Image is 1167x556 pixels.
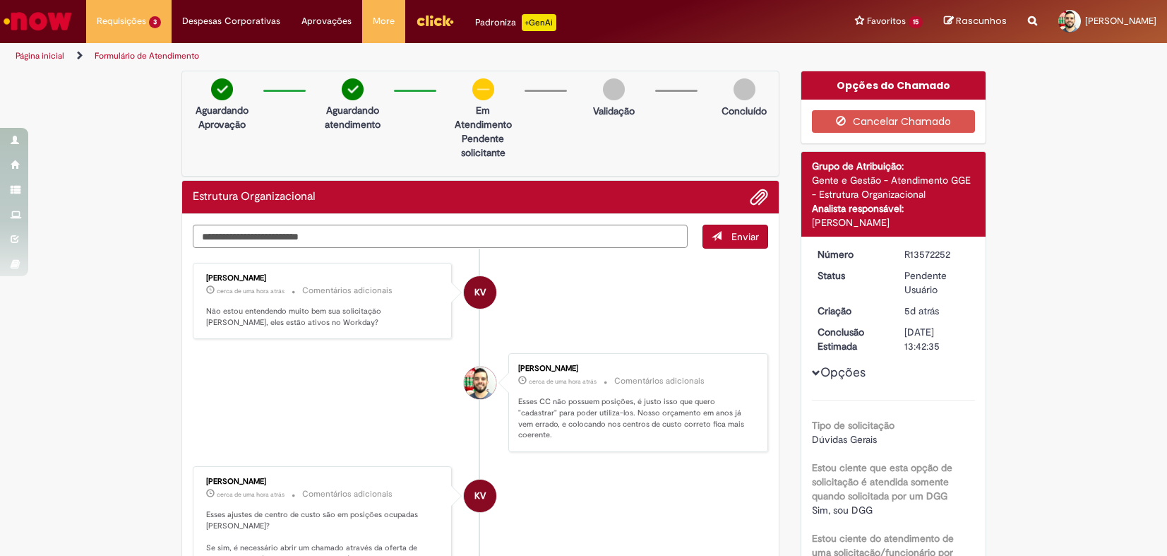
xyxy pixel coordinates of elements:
[301,14,352,28] span: Aprovações
[807,304,894,318] dt: Criação
[944,15,1007,28] a: Rascunhos
[812,110,975,133] button: Cancelar Chamado
[904,304,970,318] div: 26/09/2025 18:44:11
[812,419,894,432] b: Tipo de solicitação
[464,367,496,399] div: Emanuel Francisco Nogueira De Queiroz
[614,375,705,387] small: Comentários adicionais
[603,78,625,100] img: img-circle-grey.png
[217,287,285,295] span: cerca de uma hora atrás
[956,14,1007,28] span: Rascunhos
[217,490,285,499] time: 01/10/2025 13:25:55
[750,188,768,206] button: Adicionar anexos
[529,377,597,386] time: 01/10/2025 13:44:45
[722,104,767,118] p: Concluído
[182,14,280,28] span: Despesas Corporativas
[474,479,486,513] span: KV
[909,16,923,28] span: 15
[904,304,939,317] time: 26/09/2025 17:44:11
[11,43,767,69] ul: Trilhas de página
[193,191,316,203] h2: Estrutura Organizacional Histórico de tíquete
[812,433,877,446] span: Dúvidas Gerais
[188,103,256,131] p: Aguardando Aprovação
[812,159,975,173] div: Grupo de Atribuição:
[193,225,688,249] textarea: Digite sua mensagem aqui...
[149,16,161,28] span: 3
[211,78,233,100] img: check-circle-green.png
[1085,15,1156,27] span: [PERSON_NAME]
[529,377,597,386] span: cerca de uma hora atrás
[807,325,894,353] dt: Conclusão Estimada
[593,104,635,118] p: Validação
[904,268,970,297] div: Pendente Usuário
[95,50,199,61] a: Formulário de Atendimento
[464,276,496,309] div: Karine Vieira
[518,365,753,373] div: [PERSON_NAME]
[16,50,64,61] a: Página inicial
[472,78,494,100] img: circle-minus.png
[373,14,395,28] span: More
[206,306,441,328] p: Não estou entendendo muito bem sua solicitação [PERSON_NAME], eles estão ativos no Workday?
[812,173,975,201] div: Gente e Gestão - Atendimento GGE - Estrutura Organizacional
[702,225,768,249] button: Enviar
[449,131,517,160] p: Pendente solicitante
[318,103,387,131] p: Aguardando atendimento
[206,274,441,283] div: [PERSON_NAME]
[217,287,285,295] time: 01/10/2025 13:48:33
[807,268,894,283] dt: Status
[812,461,952,502] b: Estou ciente que esta opção de solicitação é atendida somente quando solicitada por um DGG
[1,7,74,35] img: ServiceNow
[812,201,975,215] div: Analista responsável:
[416,10,454,31] img: click_logo_yellow_360x200.png
[904,304,939,317] span: 5d atrás
[302,285,393,297] small: Comentários adicionais
[302,488,393,500] small: Comentários adicionais
[812,504,873,516] span: Sim, sou DGG
[522,14,556,31] p: +GenAi
[812,215,975,230] div: [PERSON_NAME]
[904,325,970,353] div: [DATE] 13:42:35
[867,14,906,28] span: Favoritos
[449,103,517,131] p: Em Atendimento
[475,14,556,31] div: Padroniza
[734,78,755,100] img: img-circle-grey.png
[807,247,894,261] dt: Número
[474,276,486,309] span: KV
[801,71,986,100] div: Opções do Chamado
[518,396,753,441] p: Esses CC não possuem posições, é justo isso que quero "cadastrar" para poder utiliza-los. Nosso o...
[206,478,441,486] div: [PERSON_NAME]
[342,78,364,100] img: check-circle-green.png
[464,480,496,512] div: Karine Vieira
[731,230,759,243] span: Enviar
[217,490,285,499] span: cerca de uma hora atrás
[97,14,146,28] span: Requisições
[904,247,970,261] div: R13572252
